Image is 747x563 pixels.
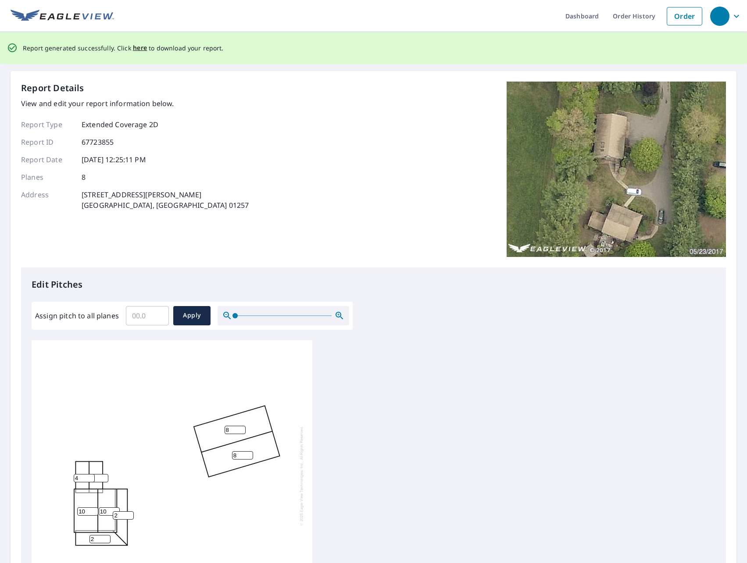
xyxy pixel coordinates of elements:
img: EV Logo [11,10,114,23]
p: [STREET_ADDRESS][PERSON_NAME] [GEOGRAPHIC_DATA], [GEOGRAPHIC_DATA] 01257 [82,189,249,210]
label: Assign pitch to all planes [35,310,119,321]
p: Planes [21,172,74,182]
p: Edit Pitches [32,278,715,291]
p: Address [21,189,74,210]
a: Order [667,7,702,25]
p: Report Date [21,154,74,165]
p: Report generated successfully. Click to download your report. [23,43,224,53]
p: 67723855 [82,137,114,147]
p: Report Details [21,82,84,95]
button: here [133,43,147,53]
p: View and edit your report information below. [21,98,249,109]
p: 8 [82,172,86,182]
p: [DATE] 12:25:11 PM [82,154,146,165]
p: Report Type [21,119,74,130]
img: Top image [507,82,726,257]
p: Extended Coverage 2D [82,119,158,130]
span: Apply [180,310,204,321]
p: Report ID [21,137,74,147]
button: Apply [173,306,211,325]
input: 00.0 [126,303,169,328]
